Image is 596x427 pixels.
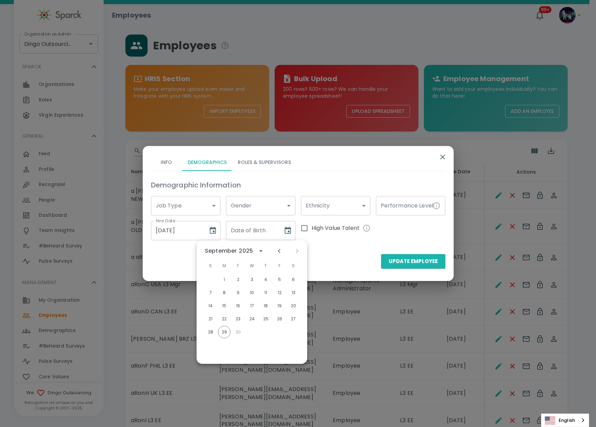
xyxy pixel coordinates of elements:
aside: Language selected: English [541,414,589,427]
button: Sep 15, 2025 [218,300,230,312]
h6: Demographic Information [151,179,445,191]
button: Sep 2, 2025 [232,273,244,286]
button: Sep 9, 2025 [232,287,244,299]
button: Sep 17, 2025 [246,300,258,312]
span: W [246,259,258,273]
button: Sep 10, 2025 [246,287,258,299]
input: mm/dd/yyyy [226,221,278,240]
button: Sep 22, 2025 [218,313,230,325]
div: basic tabs example [151,154,445,171]
span: S [204,259,217,273]
button: Choose date, selected date is Aug 20, 2024 [206,224,220,237]
button: Roles & Supervisors [232,154,296,171]
label: Hire Date [156,218,176,224]
button: Sep 19, 2025 [273,300,286,312]
button: Sep 21, 2025 [204,313,217,325]
div: September [205,247,237,255]
button: Sep 11, 2025 [259,287,272,299]
button: Sep 28, 2025 [204,326,217,338]
span: M [218,259,230,273]
button: Sep 13, 2025 [287,287,300,299]
span: T [232,259,244,273]
button: Choose date [281,224,295,237]
button: Sep 26, 2025 [273,313,286,325]
span: S [287,259,300,273]
button: Sep 1, 2025 [218,273,230,286]
button: Sep 6, 2025 [287,273,300,286]
button: Sep 3, 2025 [246,273,258,286]
button: Sep 16, 2025 [232,300,244,312]
button: Sep 7, 2025 [204,287,217,299]
button: Demographics [182,154,232,171]
button: Sep 8, 2025 [218,287,230,299]
button: Sep 20, 2025 [287,300,300,312]
button: Update Employee [381,254,445,269]
button: Sep 18, 2025 [259,300,272,312]
button: calendar view is open, switch to year view [255,245,267,257]
button: Previous month [273,245,285,257]
input: mm/dd/yyyy [151,221,203,240]
button: Sep 4, 2025 [259,273,272,286]
button: Sep 25, 2025 [259,313,272,325]
button: Info [151,154,182,171]
span: F [273,259,286,273]
button: Sep 29, 2025 [218,326,230,338]
button: Sep 14, 2025 [204,300,217,312]
a: English [541,414,589,427]
button: Sep 12, 2025 [273,287,286,299]
span: T [259,259,272,273]
div: Language [541,414,589,427]
button: Sep 23, 2025 [232,313,244,325]
button: Sep 27, 2025 [287,313,300,325]
span: High Value Talent [312,224,371,232]
button: Sep 5, 2025 [273,273,286,286]
div: 2025 [239,247,253,255]
button: Sep 24, 2025 [246,313,258,325]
